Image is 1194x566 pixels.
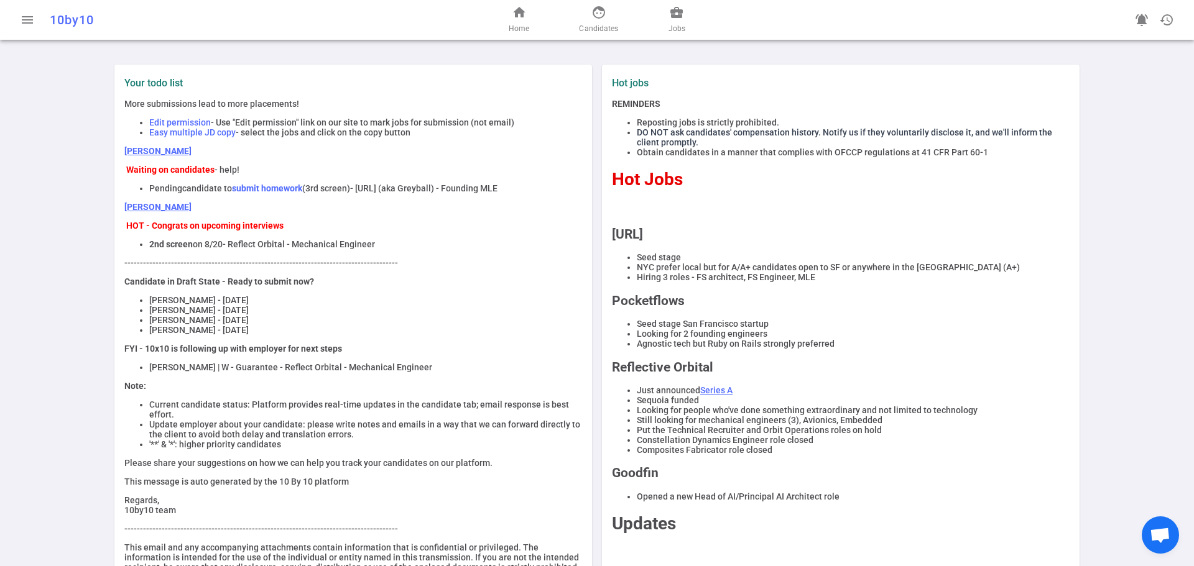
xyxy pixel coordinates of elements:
[637,405,1070,415] li: Looking for people who've done something extraordinary and not limited to technology
[124,524,582,534] p: ----------------------------------------------------------------------------------------
[124,381,146,391] strong: Note:
[669,5,685,35] a: Jobs
[215,165,239,175] span: - help!
[350,183,497,193] span: - [URL] (aka Greyball) - Founding MLE
[124,495,582,515] p: Regards, 10by10 team
[700,385,733,395] a: Series A
[302,183,350,193] span: (3rd screen)
[149,399,582,419] li: Current candidate status: Platform provides real-time updates in the candidate tab; email respons...
[612,227,1070,242] h2: [URL]
[637,262,1070,272] li: NYC prefer local but for A/A+ candidates open to SF or anywhere in the [GEOGRAPHIC_DATA] (A+)
[637,117,1070,127] li: Reposting jobs is strictly prohibited.
[149,362,582,372] li: [PERSON_NAME] | W - Guarantee - Reflect Orbital - Mechanical Engineer
[149,183,182,193] span: Pending
[669,5,684,20] span: business_center
[124,477,582,486] p: This message is auto generated by the 10 By 10 platform
[149,295,582,305] li: [PERSON_NAME] - [DATE]
[124,77,582,89] label: Your todo list
[1134,12,1149,27] span: notifications_active
[612,77,836,89] label: Hot jobs
[149,419,582,439] li: Update employer about your candidate: please write notes and emails in a way that we can forward ...
[637,272,1070,282] li: Hiring 3 roles - FS architect, FS Engineer, MLE
[182,183,232,193] span: candidate to
[509,5,529,35] a: Home
[669,22,685,35] span: Jobs
[20,12,35,27] span: menu
[637,491,1070,501] li: Opened a new Head of AI/Principal AI Architect role
[236,127,410,137] span: - select the jobs and click on the copy button
[637,252,1070,262] li: Seed stage
[637,415,1070,425] li: Still looking for mechanical engineers (3), Avionics, Embedded
[1142,516,1179,554] a: Open chat
[50,12,393,27] div: 10by10
[612,513,1070,534] h1: Updates
[637,435,1070,445] li: Constellation Dynamics Engineer role closed
[637,445,1070,455] li: Composites Fabricator role closed
[124,276,314,286] strong: Candidate in Draft State - Ready to submit now?
[612,293,1070,308] h2: Pocketflows
[149,439,582,449] li: '**' & '*': higher priority candidates
[124,99,299,109] span: More submissions lead to more placements!
[15,7,40,32] button: Open menu
[232,183,302,193] strong: submit homework
[126,221,284,231] strong: HOT - Congrats on upcoming interviews
[637,385,1070,395] li: Just announced
[149,315,582,325] li: [PERSON_NAME] - [DATE]
[124,344,342,354] strong: FYI - 10x10 is following up with employer for next steps
[612,465,1070,480] h2: Goodfin
[1154,7,1179,32] button: Open history
[612,99,660,109] strong: REMINDERS
[124,202,192,212] a: [PERSON_NAME]
[149,305,582,315] li: [PERSON_NAME] - [DATE]
[124,146,192,156] a: [PERSON_NAME]
[149,117,211,127] span: Edit permission
[637,425,1070,435] li: Put the Technical Recruiter and Orbit Operations roles on hold
[149,239,193,249] strong: 2nd screen
[637,147,1070,157] li: Obtain candidates in a manner that complies with OFCCP regulations at 41 CFR Part 60-1
[124,258,582,268] p: ----------------------------------------------------------------------------------------
[509,22,529,35] span: Home
[126,165,215,175] strong: Waiting on candidates
[612,360,1070,375] h2: Reflective Orbital
[612,169,683,189] span: Hot Jobs
[579,5,618,35] a: Candidates
[1129,7,1154,32] a: Go to see announcements
[512,5,527,20] span: home
[637,339,1070,349] li: Agnostic tech but Ruby on Rails strongly preferred
[149,325,582,335] li: [PERSON_NAME] - [DATE]
[591,5,606,20] span: face
[149,127,236,137] span: Easy multiple JD copy
[637,329,1070,339] li: Looking for 2 founding engineers
[193,239,223,249] span: on 8/20
[1159,12,1174,27] span: history
[124,458,582,468] p: Please share your suggestions on how we can help you track your candidates on our platform.
[579,22,618,35] span: Candidates
[637,395,1070,405] li: Sequoia funded
[223,239,375,249] span: - Reflect Orbital - Mechanical Engineer
[637,127,1052,147] span: DO NOT ask candidates' compensation history. Notify us if they voluntarily disclose it, and we'll...
[637,319,1070,329] li: Seed stage San Francisco startup
[211,117,514,127] span: - Use "Edit permission" link on our site to mark jobs for submission (not email)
